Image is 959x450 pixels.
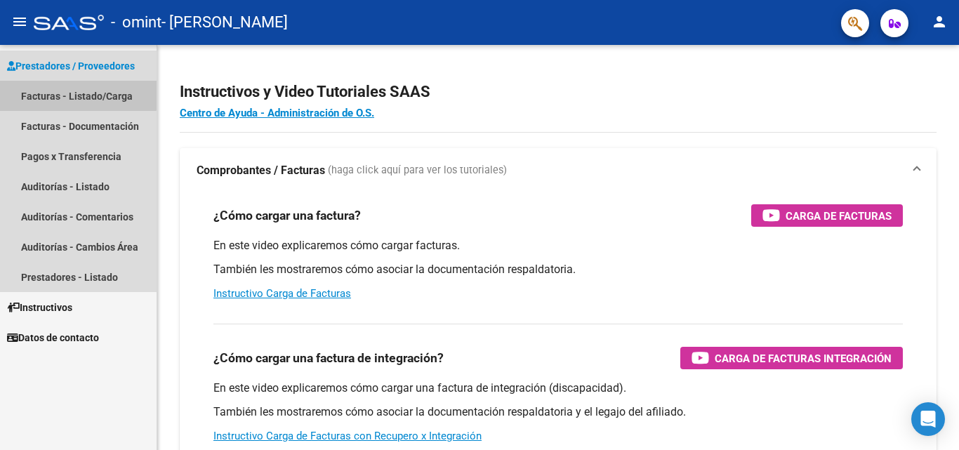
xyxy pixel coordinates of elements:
span: - omint [111,7,161,38]
span: Carga de Facturas [786,207,892,225]
span: - [PERSON_NAME] [161,7,288,38]
a: Instructivo Carga de Facturas con Recupero x Integración [213,430,482,442]
p: En este video explicaremos cómo cargar facturas. [213,238,903,253]
a: Centro de Ayuda - Administración de O.S. [180,107,374,119]
h2: Instructivos y Video Tutoriales SAAS [180,79,937,105]
p: En este video explicaremos cómo cargar una factura de integración (discapacidad). [213,380,903,396]
strong: Comprobantes / Facturas [197,163,325,178]
h3: ¿Cómo cargar una factura? [213,206,361,225]
p: También les mostraremos cómo asociar la documentación respaldatoria. [213,262,903,277]
mat-icon: person [931,13,948,30]
mat-icon: menu [11,13,28,30]
button: Carga de Facturas [751,204,903,227]
a: Instructivo Carga de Facturas [213,287,351,300]
span: (haga click aquí para ver los tutoriales) [328,163,507,178]
span: Carga de Facturas Integración [715,350,892,367]
button: Carga de Facturas Integración [680,347,903,369]
div: Open Intercom Messenger [911,402,945,436]
span: Datos de contacto [7,330,99,345]
span: Prestadores / Proveedores [7,58,135,74]
mat-expansion-panel-header: Comprobantes / Facturas (haga click aquí para ver los tutoriales) [180,148,937,193]
span: Instructivos [7,300,72,315]
p: También les mostraremos cómo asociar la documentación respaldatoria y el legajo del afiliado. [213,404,903,420]
h3: ¿Cómo cargar una factura de integración? [213,348,444,368]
